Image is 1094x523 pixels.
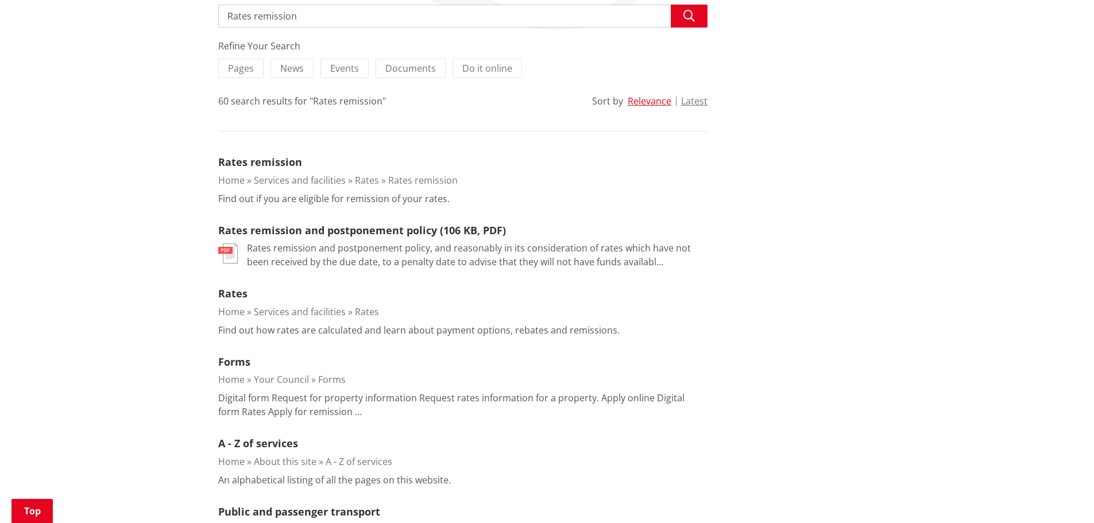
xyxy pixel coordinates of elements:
[254,305,346,318] a: Services and facilities
[355,305,379,318] a: Rates
[254,373,309,386] a: Your Council
[218,94,386,108] div: 60 search results for "Rates remission"
[330,62,359,75] span: Events
[218,5,708,28] input: Search input
[218,174,245,187] a: Home
[218,323,620,337] p: Find out how rates are calculated and learn about payment options, rebates and remissions.
[247,241,708,269] p: Rates remission and postponement policy, and reasonably in its consideration of rates which have ...
[218,305,245,318] a: Home
[218,373,245,386] a: Home
[254,174,346,187] a: Services and facilities
[385,62,436,75] span: Documents
[218,391,708,419] p: Digital form Request for property information Request rates information for a property. Apply onl...
[592,94,623,108] div: Sort by
[628,96,671,106] button: Relevance
[218,473,451,487] p: An alphabetical listing of all the pages on this website.
[218,192,450,206] p: Find out if you are eligible for remission of your rates.
[355,174,379,187] a: Rates
[218,223,506,237] a: Rates remission and postponement policy (106 KB, PDF)
[254,455,316,468] a: About this site
[218,286,248,300] a: Rates
[218,355,250,369] a: Forms
[681,96,708,106] button: Latest
[11,499,53,523] a: Top
[218,39,708,53] div: Refine Your Search
[218,155,302,169] a: Rates remission
[218,505,380,518] a: Public and passenger transport
[388,174,458,187] a: Rates remission
[218,436,298,450] a: A - Z of services
[218,455,245,468] a: Home
[228,62,254,75] span: Pages
[326,455,392,468] a: A - Z of services
[318,373,346,386] a: Forms
[280,62,304,75] span: News
[1041,475,1083,516] iframe: Messenger Launcher
[218,243,238,264] img: document-pdf.svg
[462,62,512,75] span: Do it online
